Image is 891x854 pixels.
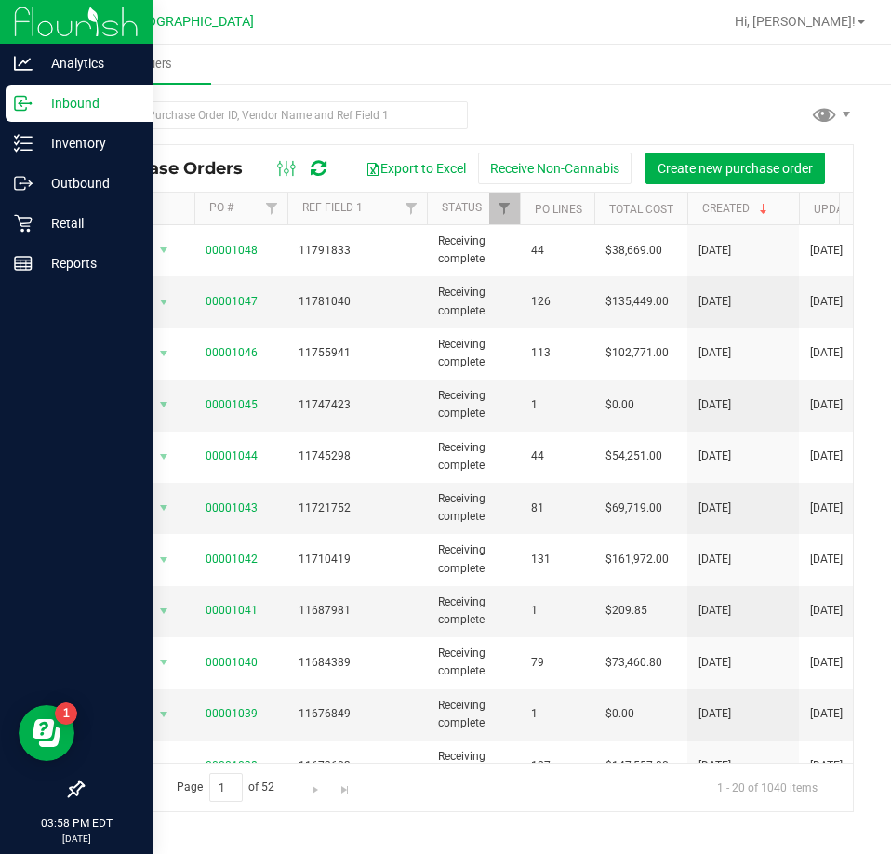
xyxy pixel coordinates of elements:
inline-svg: Inbound [14,94,33,113]
span: Receiving complete [438,594,509,629]
span: 113 [531,344,583,362]
span: $38,669.00 [605,242,662,260]
span: [DATE] [810,293,843,311]
span: select [153,392,176,418]
span: 11747423 [299,396,416,414]
span: [DATE] [810,344,843,362]
span: [DATE] [698,344,731,362]
inline-svg: Outbound [14,174,33,193]
span: $135,449.00 [605,293,669,311]
span: [DATE] [698,551,731,568]
inline-svg: Retail [14,214,33,233]
a: 00001039 [206,707,258,720]
a: Filter [396,193,427,224]
span: [DATE] [698,447,731,465]
p: 03:58 PM EDT [8,815,144,832]
span: $54,251.00 [605,447,662,465]
a: Ref Field 1 [302,201,363,214]
p: [DATE] [8,832,144,846]
span: 126 [531,293,583,311]
a: Filter [257,193,287,224]
span: Receiving complete [438,541,509,577]
span: Receiving complete [438,336,509,371]
span: 81 [531,500,583,517]
span: select [153,753,176,779]
span: [DATE] [698,242,731,260]
span: Receiving complete [438,439,509,474]
inline-svg: Analytics [14,54,33,73]
span: $147,557.00 [605,757,669,775]
a: Created [702,202,771,215]
span: 44 [531,242,583,260]
span: 11721752 [299,500,416,517]
span: [DATE] [698,293,731,311]
span: Create new purchase order [658,161,813,176]
span: select [153,701,176,727]
span: [DATE] [698,396,731,414]
span: select [153,340,176,367]
button: Receive Non-Cannabis [478,153,632,184]
span: [DATE] [698,602,731,620]
a: PO # [209,201,233,214]
span: 11676849 [299,705,416,723]
span: $0.00 [605,705,634,723]
a: 00001043 [206,501,258,514]
span: [DATE] [810,447,843,465]
inline-svg: Reports [14,254,33,273]
span: select [153,237,176,263]
span: $69,719.00 [605,500,662,517]
p: Analytics [33,52,144,74]
span: [DATE] [810,654,843,672]
span: [DATE] [810,705,843,723]
span: 11745298 [299,447,416,465]
p: Outbound [33,172,144,194]
span: 11673603 [299,757,416,775]
span: select [153,495,176,521]
input: 1 [209,773,243,802]
span: Receiving complete [438,490,509,526]
a: Filter [489,193,520,224]
span: 11684389 [299,654,416,672]
button: Create new purchase order [645,153,825,184]
span: 79 [531,654,583,672]
span: Receiving complete [438,645,509,680]
span: [DATE] [810,551,843,568]
iframe: Resource center [19,705,74,761]
a: PO Lines [535,203,582,216]
a: 00001042 [206,553,258,566]
span: 11791833 [299,242,416,260]
span: 11710419 [299,551,416,568]
button: Export to Excel [353,153,478,184]
span: Page of 52 [161,773,290,802]
a: 00001041 [206,604,258,617]
span: Receiving complete [438,233,509,268]
span: [DATE] [698,654,731,672]
p: Inventory [33,132,144,154]
span: $161,972.00 [605,551,669,568]
span: [DATE] [698,500,731,517]
a: 00001038 [206,759,258,772]
a: Go to the next page [302,773,329,798]
a: Status [442,201,482,214]
span: 11687981 [299,602,416,620]
span: $0.00 [605,396,634,414]
input: Search Purchase Order ID, Vendor Name and Ref Field 1 [82,101,468,129]
a: 00001048 [206,244,258,257]
p: Reports [33,252,144,274]
span: 131 [531,551,583,568]
span: Purchase Orders [97,158,261,179]
span: select [153,289,176,315]
span: $209.85 [605,602,647,620]
span: select [153,649,176,675]
p: Retail [33,212,144,234]
span: Receiving complete [438,697,509,732]
span: select [153,444,176,470]
p: Inbound [33,92,144,114]
inline-svg: Inventory [14,134,33,153]
span: 1 [531,602,583,620]
span: 1 - 20 of 1040 items [702,773,832,801]
span: Receiving complete [438,284,509,319]
span: 127 [531,757,583,775]
a: Total Cost [609,203,673,216]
